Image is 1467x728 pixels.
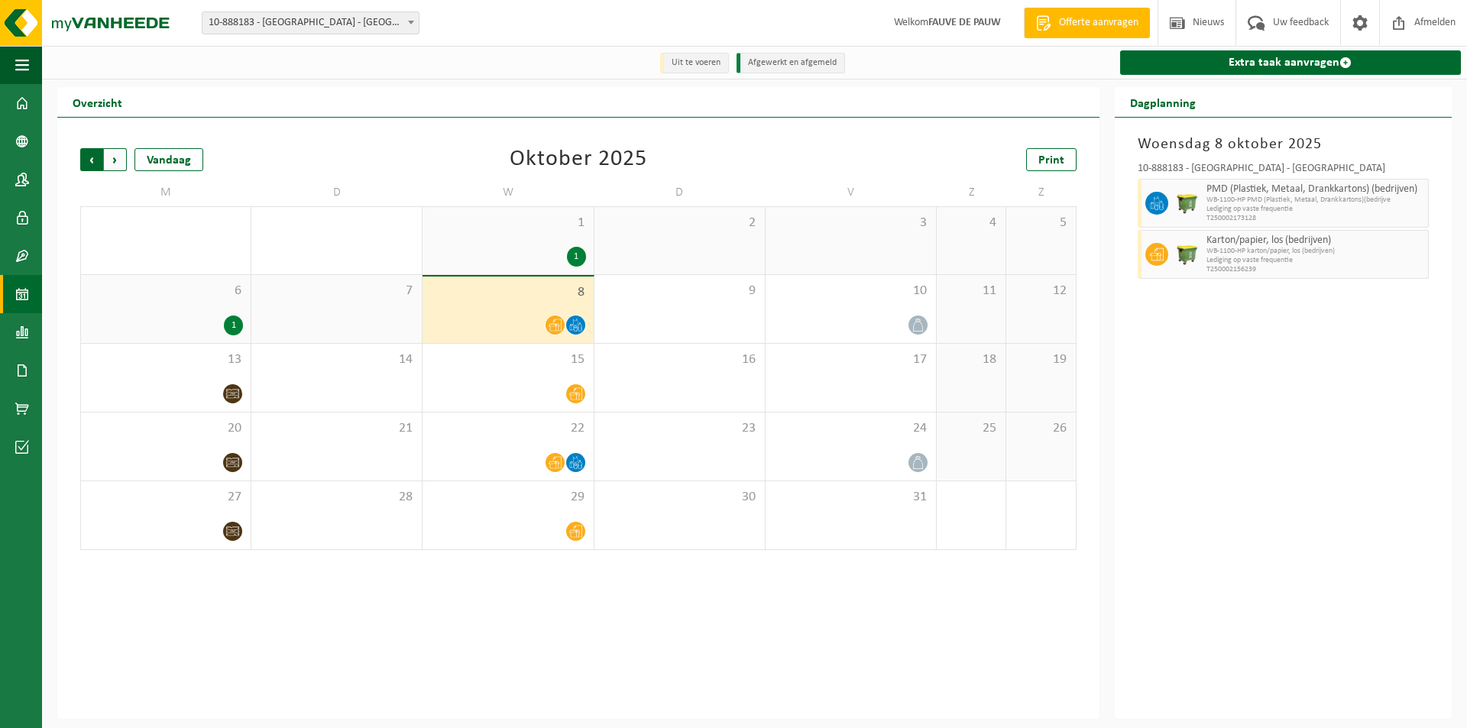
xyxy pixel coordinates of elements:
[89,283,243,299] span: 6
[773,489,928,506] span: 31
[1206,183,1424,196] span: PMD (Plastiek, Metaal, Drankkartons) (bedrijven)
[773,420,928,437] span: 24
[944,215,998,231] span: 4
[1206,214,1424,223] span: T250002173128
[80,179,251,206] td: M
[1176,192,1199,215] img: WB-1100-HPE-GN-51
[1176,243,1199,266] img: WB-1100-HPE-GN-51
[773,283,928,299] span: 10
[510,148,647,171] div: Oktober 2025
[1014,420,1067,437] span: 26
[1206,256,1424,265] span: Lediging op vaste frequentie
[259,420,414,437] span: 21
[202,12,419,34] span: 10-888183 - CAMBER BRUGGE - SINT-KRUIS
[660,53,729,73] li: Uit te voeren
[423,179,594,206] td: W
[737,53,845,73] li: Afgewerkt en afgemeld
[602,283,757,299] span: 9
[89,420,243,437] span: 20
[602,420,757,437] span: 23
[202,11,419,34] span: 10-888183 - CAMBER BRUGGE - SINT-KRUIS
[1014,215,1067,231] span: 5
[259,489,414,506] span: 28
[1206,205,1424,214] span: Lediging op vaste frequentie
[944,420,998,437] span: 25
[602,215,757,231] span: 2
[224,315,243,335] div: 1
[430,351,585,368] span: 15
[134,148,203,171] div: Vandaag
[937,179,1006,206] td: Z
[251,179,423,206] td: D
[773,215,928,231] span: 3
[928,17,1001,28] strong: FAUVE DE PAUW
[1014,283,1067,299] span: 12
[602,351,757,368] span: 16
[1038,154,1064,167] span: Print
[1120,50,1461,75] a: Extra taak aanvragen
[944,283,998,299] span: 11
[1206,265,1424,274] span: T250002156239
[430,489,585,506] span: 29
[80,148,103,171] span: Vorige
[1055,15,1142,31] span: Offerte aanvragen
[944,351,998,368] span: 18
[259,283,414,299] span: 7
[1206,247,1424,256] span: WB-1100-HP karton/papier, los (bedrijven)
[602,489,757,506] span: 30
[1206,235,1424,247] span: Karton/papier, los (bedrijven)
[1206,196,1424,205] span: WB-1100-HP PMD (Plastiek, Metaal, Drankkartons)(bedrijve
[259,351,414,368] span: 14
[89,489,243,506] span: 27
[1138,163,1429,179] div: 10-888183 - [GEOGRAPHIC_DATA] - [GEOGRAPHIC_DATA]
[104,148,127,171] span: Volgende
[57,87,138,117] h2: Overzicht
[1024,8,1150,38] a: Offerte aanvragen
[766,179,937,206] td: V
[1115,87,1211,117] h2: Dagplanning
[567,247,586,267] div: 1
[1026,148,1077,171] a: Print
[1138,133,1429,156] h3: Woensdag 8 oktober 2025
[773,351,928,368] span: 17
[1006,179,1076,206] td: Z
[1014,351,1067,368] span: 19
[594,179,766,206] td: D
[430,215,585,231] span: 1
[430,420,585,437] span: 22
[89,351,243,368] span: 13
[430,284,585,301] span: 8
